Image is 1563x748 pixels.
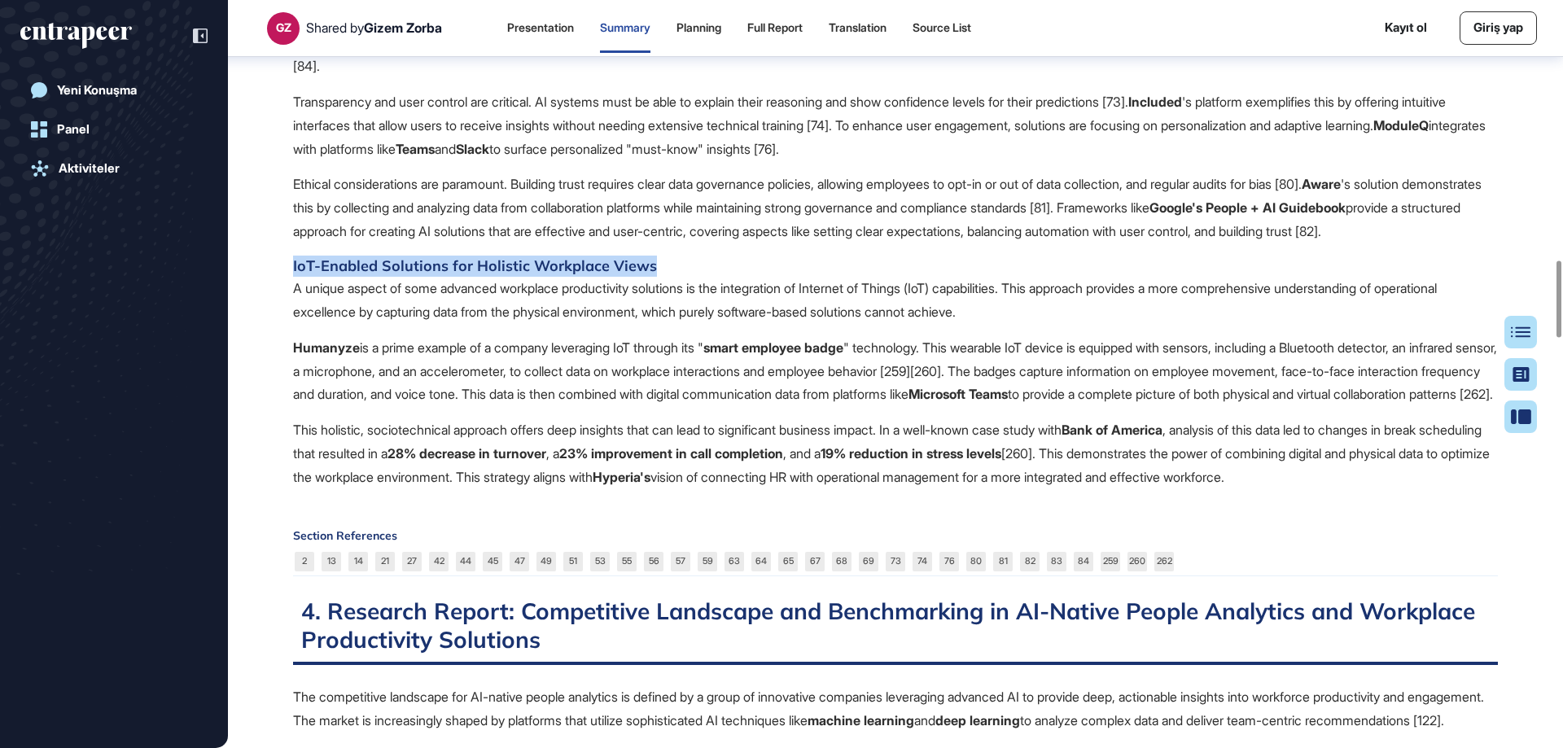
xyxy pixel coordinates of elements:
strong: 28% decrease in turnover [387,445,546,461]
a: 259 [1101,552,1120,571]
a: 53 [590,552,610,571]
div: Yeni Konuşma [57,83,137,98]
div: Source List [913,21,971,35]
a: 59 [698,552,717,571]
a: 63 [725,552,744,571]
strong: Bank of America [1062,422,1162,438]
a: 80 [966,552,986,571]
a: 73 [886,552,905,571]
a: 65 [778,552,798,571]
a: 84 [1074,552,1093,571]
div: Aktiviteler [59,161,120,176]
a: 21 [375,552,395,571]
div: Summary [600,21,650,35]
a: 13 [322,552,341,571]
strong: Aware [1302,176,1341,192]
a: 47 [510,552,529,571]
div: Planning [676,21,721,35]
div: Shared by [306,20,442,36]
p: Ethical considerations are paramount. Building trust requires clear data governance policies, all... [293,173,1498,243]
strong: Included [1128,94,1182,110]
strong: smart employee badge [703,339,843,356]
a: 260 [1127,552,1147,571]
strong: Google's People + AI Guidebook [1149,199,1346,216]
a: 51 [563,552,583,571]
a: 64 [751,552,771,571]
a: 44 [456,552,475,571]
h2: 4. Research Report: Competitive Landscape and Benchmarking in AI-Native People Analytics and Work... [293,597,1498,665]
a: 56 [644,552,663,571]
div: Panel [57,122,90,137]
a: 45 [483,552,502,571]
a: 69 [859,552,878,571]
a: 262 [1154,552,1174,571]
strong: 23% improvement in call completion [559,445,783,461]
h4: IoT-Enabled Solutions for Holistic Workplace Views [293,256,1498,277]
p: A unique aspect of some advanced workplace productivity solutions is the integration of Internet ... [293,277,1498,324]
strong: deep learning [935,712,1020,728]
p: This holistic, sociotechnical approach offers deep insights that can lead to significant business... [293,418,1498,488]
a: 2 [295,552,314,571]
span: Gizem Zorba [364,20,442,36]
div: entrapeer-logo [20,23,132,49]
p: The competitive landscape for AI-native people analytics is defined by a group of innovative comp... [293,685,1498,733]
a: Giriş yap [1460,11,1537,45]
a: 82 [1020,552,1040,571]
strong: Slack [456,141,489,157]
strong: Teams [396,141,435,157]
a: 14 [348,552,368,571]
a: 81 [993,552,1013,571]
a: 27 [402,552,422,571]
a: 42 [429,552,449,571]
strong: Hyperia's [593,469,650,485]
a: 74 [913,552,932,571]
div: Section References [293,530,1498,541]
a: 68 [832,552,852,571]
div: Presentation [507,21,574,35]
a: 57 [671,552,690,571]
a: 49 [536,552,556,571]
strong: Humanyze [293,339,360,356]
a: 76 [939,552,959,571]
strong: machine learning [808,712,914,728]
strong: Microsoft Teams [908,386,1008,402]
p: is a prime example of a company leveraging IoT through its " " technology. This wearable IoT devi... [293,336,1498,406]
div: GZ [276,21,291,34]
p: Transparency and user control are critical. AI systems must be able to explain their reasoning an... [293,90,1498,160]
a: 55 [617,552,637,571]
div: Translation [829,21,887,35]
a: 83 [1047,552,1066,571]
div: Full Report [747,21,803,35]
a: Kayıt ol [1385,19,1427,37]
strong: 19% reduction in stress levels [821,445,1001,461]
strong: ModuleQ [1373,117,1429,133]
a: 67 [805,552,825,571]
